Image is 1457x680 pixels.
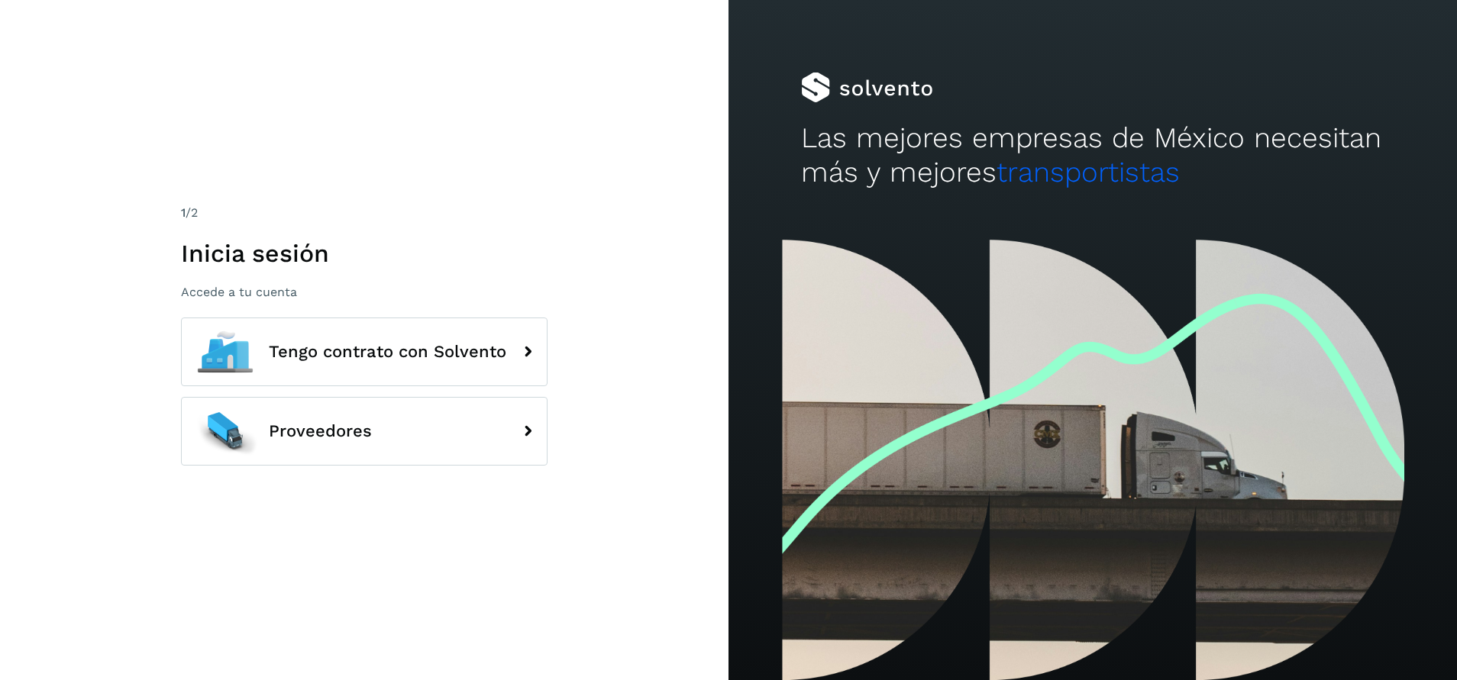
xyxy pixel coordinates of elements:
p: Accede a tu cuenta [181,285,548,299]
button: Tengo contrato con Solvento [181,317,548,386]
span: Proveedores [269,422,372,440]
span: Tengo contrato con Solvento [269,343,506,361]
h1: Inicia sesión [181,239,548,268]
h2: Las mejores empresas de México necesitan más y mejores [801,121,1384,189]
button: Proveedores [181,397,548,466]
span: 1 [181,205,186,220]
div: /2 [181,204,548,222]
span: transportistas [997,156,1180,189]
